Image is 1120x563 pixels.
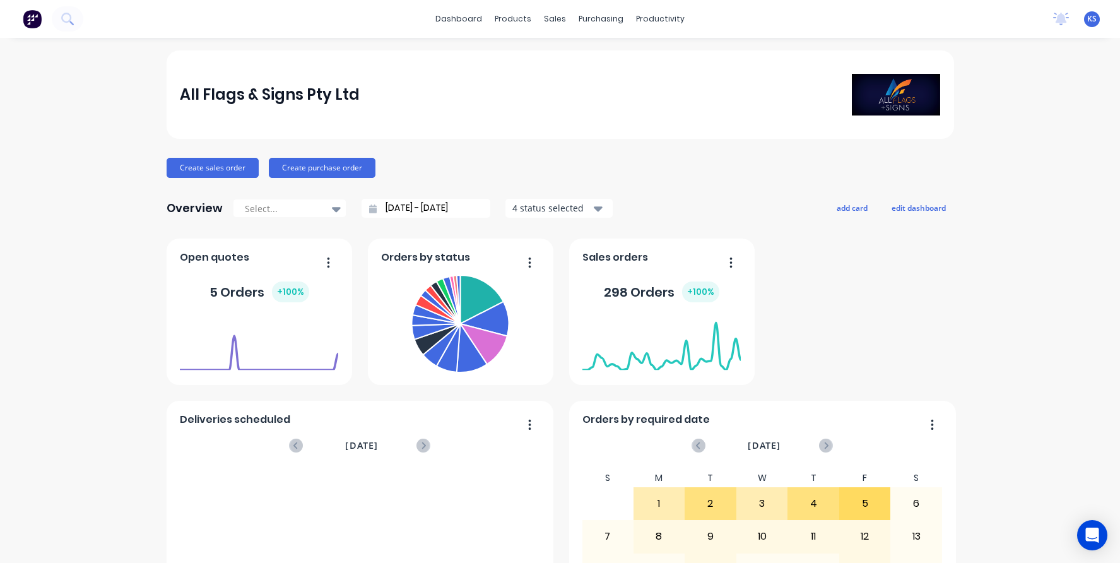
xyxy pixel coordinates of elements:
[891,488,941,519] div: 6
[538,9,572,28] div: sales
[630,9,691,28] div: productivity
[512,201,592,215] div: 4 status selected
[685,488,736,519] div: 2
[582,469,634,487] div: S
[840,521,890,552] div: 12
[685,521,736,552] div: 9
[788,521,839,552] div: 11
[682,281,719,302] div: + 100 %
[1087,13,1097,25] span: KS
[828,199,876,216] button: add card
[748,439,781,453] span: [DATE]
[269,158,375,178] button: Create purchase order
[685,469,736,487] div: T
[736,469,788,487] div: W
[180,82,360,107] div: All Flags & Signs Pty Ltd
[839,469,891,487] div: F
[23,9,42,28] img: Factory
[788,488,839,519] div: 4
[737,488,787,519] div: 3
[891,521,941,552] div: 13
[634,521,685,552] div: 8
[582,250,648,265] span: Sales orders
[852,74,940,116] img: All Flags & Signs Pty Ltd
[604,281,719,302] div: 298 Orders
[381,250,470,265] span: Orders by status
[272,281,309,302] div: + 100 %
[505,199,613,218] button: 4 status selected
[787,469,839,487] div: T
[167,196,223,221] div: Overview
[429,9,488,28] a: dashboard
[180,250,249,265] span: Open quotes
[737,521,787,552] div: 10
[209,281,309,302] div: 5 Orders
[345,439,378,453] span: [DATE]
[634,488,685,519] div: 1
[1077,520,1107,550] div: Open Intercom Messenger
[488,9,538,28] div: products
[883,199,954,216] button: edit dashboard
[167,158,259,178] button: Create sales order
[634,469,685,487] div: M
[582,521,633,552] div: 7
[890,469,942,487] div: S
[840,488,890,519] div: 5
[572,9,630,28] div: purchasing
